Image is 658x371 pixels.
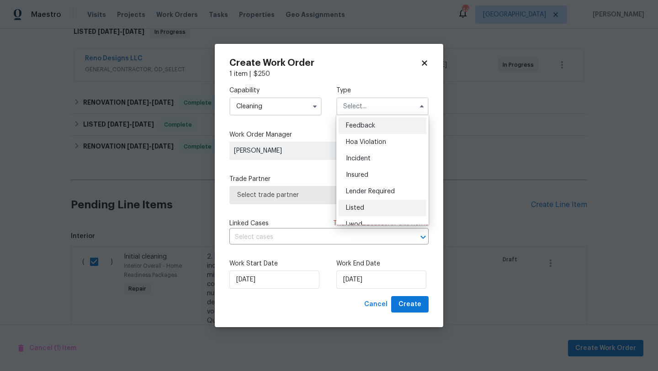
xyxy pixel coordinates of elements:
[346,122,375,129] span: Feedback
[336,259,429,268] label: Work End Date
[417,231,430,244] button: Open
[254,71,270,77] span: $ 250
[346,188,395,195] span: Lender Required
[346,139,386,145] span: Hoa Violation
[229,230,403,244] input: Select cases
[229,219,269,228] span: Linked Cases
[364,299,387,310] span: Cancel
[234,146,366,155] span: [PERSON_NAME]
[309,101,320,112] button: Show options
[362,220,370,227] span: 28
[229,175,429,184] label: Trade Partner
[229,270,319,289] input: M/D/YYYY
[361,296,391,313] button: Cancel
[229,97,322,116] input: Select...
[346,221,362,228] span: Lwod
[346,155,371,162] span: Incident
[346,172,368,178] span: Insured
[336,86,429,95] label: Type
[336,97,429,116] input: Select...
[398,299,421,310] span: Create
[229,58,420,68] h2: Create Work Order
[333,219,429,228] span: There are case s for this home
[229,130,429,139] label: Work Order Manager
[229,86,322,95] label: Capability
[229,69,429,79] div: 1 item |
[229,259,322,268] label: Work Start Date
[391,296,429,313] button: Create
[237,191,421,200] span: Select trade partner
[416,101,427,112] button: Hide options
[346,205,364,211] span: Listed
[336,270,426,289] input: M/D/YYYY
